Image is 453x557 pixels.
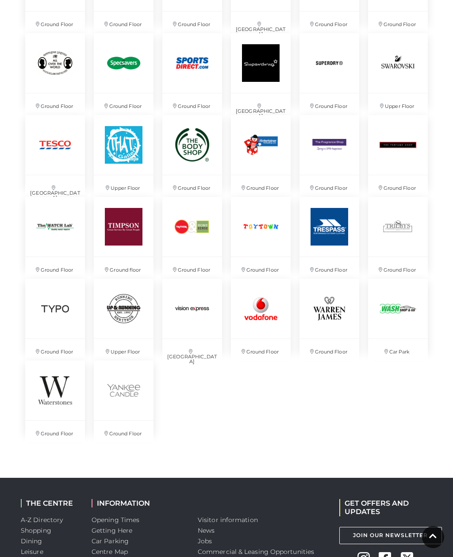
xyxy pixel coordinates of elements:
a: Ground Floor [158,111,226,192]
a: Dining [21,537,42,545]
p: Ground Floor [94,93,154,115]
p: Upper Floor [94,175,154,197]
a: Ground Floor [158,192,226,274]
p: Ground Floor [162,12,222,33]
p: Ground Floor [299,12,359,33]
p: Ground Floor [162,175,222,197]
p: Ground Floor [299,93,359,115]
a: Ground Floor [295,274,364,356]
a: Ground Floor [364,192,432,274]
a: Ground Floor [364,111,432,192]
p: Ground Floor [162,257,222,279]
p: Upper Floor [94,339,154,361]
p: Ground Floor [94,12,154,33]
p: [GEOGRAPHIC_DATA] [231,12,291,43]
a: Getting Here [92,526,132,534]
a: Ground Floor [226,192,295,274]
a: Ground Floor [295,192,364,274]
img: That Gallery at Festival Place [94,115,154,175]
a: Ground Floor [295,29,364,111]
p: Ground Floor [368,257,428,279]
a: Opening Times [92,516,139,524]
p: Ground Floor [25,93,85,115]
h2: GET OFFERS AND UPDATES [339,499,432,516]
img: The Watch Lab at Festival Place, Basingstoke. [25,197,85,257]
a: Commercial & Leasing Opportunities [198,548,314,556]
a: Ground Floor [226,274,295,356]
a: [GEOGRAPHIC_DATA] [158,274,226,356]
a: Ground Floor [89,356,158,438]
a: Up & Running at Festival Place Upper Floor [89,274,158,356]
a: A-Z Directory [21,516,63,524]
p: Ground Floor [231,257,291,279]
a: Ground Floor [21,356,89,438]
p: Ground Floor [299,175,359,197]
p: Ground Floor [231,175,291,197]
a: Ground Floor [158,29,226,111]
h2: INFORMATION [92,499,184,507]
p: Upper Floor [368,93,428,115]
a: Leisure [21,548,43,556]
a: Car Parking [92,537,129,545]
a: Upper Floor [364,29,432,111]
a: Centre Map [92,548,128,556]
a: Ground Floor [226,111,295,192]
p: Ground Floor [25,421,85,442]
p: Ground Floor [94,421,154,442]
a: Jobs [198,537,212,545]
a: The Watch Lab at Festival Place, Basingstoke. Ground Floor [21,192,89,274]
a: Wash Shop and Go, Basingstoke, Festival Place, Hampshire Car Park [364,274,432,356]
p: Ground Floor [231,339,291,361]
a: Visitor information [198,516,258,524]
p: [GEOGRAPHIC_DATA] [231,93,291,125]
h2: THE CENTRE [21,499,78,507]
a: Shopping [21,526,51,534]
p: [GEOGRAPHIC_DATA] [162,339,222,370]
img: Wash Shop and Go, Basingstoke, Festival Place, Hampshire [368,279,428,338]
p: Car Park [368,339,428,361]
a: Ground Floor [21,274,89,356]
p: [GEOGRAPHIC_DATA] [25,175,85,207]
a: That Gallery at Festival Place Upper Floor [89,111,158,192]
a: [GEOGRAPHIC_DATA] [21,111,89,192]
img: Up & Running at Festival Place [94,279,154,338]
a: News [198,526,215,534]
a: Ground floor [89,192,158,274]
a: Ground Floor [295,111,364,192]
p: Ground floor [94,257,154,279]
a: Ground Floor [89,29,158,111]
a: Join Our Newsletter [339,527,442,544]
p: Ground Floor [25,257,85,279]
p: Ground Floor [368,175,428,197]
p: Ground Floor [25,12,85,33]
p: Ground Floor [368,12,428,33]
p: Ground Floor [25,339,85,361]
p: Ground Floor [299,257,359,279]
p: Ground Floor [162,93,222,115]
p: Ground Floor [299,339,359,361]
a: Ground Floor [21,29,89,111]
a: [GEOGRAPHIC_DATA] [226,29,295,111]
